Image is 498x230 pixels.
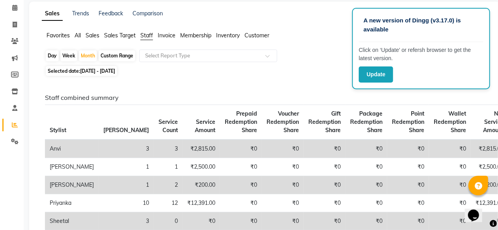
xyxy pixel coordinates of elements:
td: ₹2,815.00 [183,140,220,158]
td: 3 [99,140,154,158]
td: ₹0 [304,140,345,158]
div: Week [60,50,77,61]
span: Inventory [216,32,240,39]
span: Gift Redemption Share [308,110,341,134]
td: ₹0 [345,176,387,194]
div: Custom Range [99,50,135,61]
td: ₹0 [387,158,429,176]
td: ₹0 [304,194,345,212]
span: Prepaid Redemption Share [225,110,257,134]
td: ₹0 [262,140,304,158]
td: ₹0 [429,176,471,194]
span: Package Redemption Share [350,110,382,134]
td: [PERSON_NAME] [45,176,99,194]
td: [PERSON_NAME] [45,158,99,176]
h6: Staff combined summary [45,94,481,101]
span: [PERSON_NAME] [103,127,149,134]
td: 1 [99,158,154,176]
td: ₹0 [387,140,429,158]
span: Service Amount [195,118,215,134]
span: Staff [140,32,153,39]
span: [DATE] - [DATE] [80,68,115,74]
p: Click on ‘Update’ or refersh browser to get the latest version. [359,46,483,63]
span: Selected date: [46,66,117,76]
td: ₹0 [304,176,345,194]
td: ₹0 [387,194,429,212]
td: 1 [99,176,154,194]
span: Wallet Redemption Share [434,110,466,134]
span: Favorites [47,32,70,39]
td: ₹0 [429,140,471,158]
td: 2 [154,176,183,194]
span: Invoice [158,32,175,39]
a: Comparison [132,10,163,17]
div: Month [79,50,97,61]
td: ₹200.00 [183,176,220,194]
td: ₹0 [220,194,262,212]
a: Trends [72,10,89,17]
div: Day [46,50,59,61]
td: ₹0 [304,158,345,176]
td: ₹0 [220,176,262,194]
span: Voucher Redemption Share [267,110,299,134]
span: Stylist [50,127,66,134]
a: Sales [42,7,63,21]
p: A new version of Dingg (v3.17.0) is available [364,16,479,34]
span: All [75,32,81,39]
span: Service Count [159,118,178,134]
span: Sales [86,32,99,39]
td: ₹0 [262,176,304,194]
td: ₹0 [262,158,304,176]
td: ₹2,500.00 [183,158,220,176]
a: Feedback [99,10,123,17]
td: ₹12,391.00 [183,194,220,212]
td: 12 [154,194,183,212]
td: 3 [154,140,183,158]
td: ₹0 [262,194,304,212]
td: ₹0 [220,158,262,176]
td: Anvi [45,140,99,158]
td: ₹0 [429,158,471,176]
iframe: chat widget [465,199,490,222]
td: Priyanka [45,194,99,212]
td: ₹0 [387,176,429,194]
span: Membership [180,32,211,39]
td: ₹0 [345,194,387,212]
td: ₹0 [429,194,471,212]
td: ₹0 [345,140,387,158]
span: Sales Target [104,32,136,39]
td: 10 [99,194,154,212]
td: 1 [154,158,183,176]
td: ₹0 [345,158,387,176]
span: Customer [244,32,269,39]
span: Point Redemption Share [392,110,424,134]
td: ₹0 [220,140,262,158]
button: Update [359,66,393,83]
